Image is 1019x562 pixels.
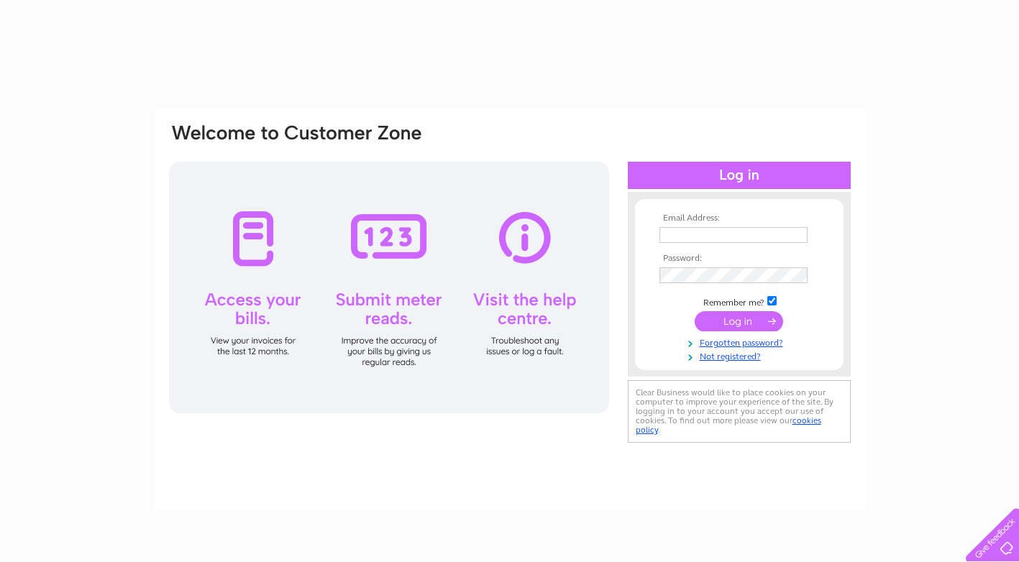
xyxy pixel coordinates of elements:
a: cookies policy [636,415,821,435]
th: Email Address: [656,213,823,224]
input: Submit [695,311,783,331]
a: Not registered? [659,349,823,362]
div: Clear Business would like to place cookies on your computer to improve your experience of the sit... [628,380,851,443]
td: Remember me? [656,294,823,308]
a: Forgotten password? [659,335,823,349]
th: Password: [656,254,823,264]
